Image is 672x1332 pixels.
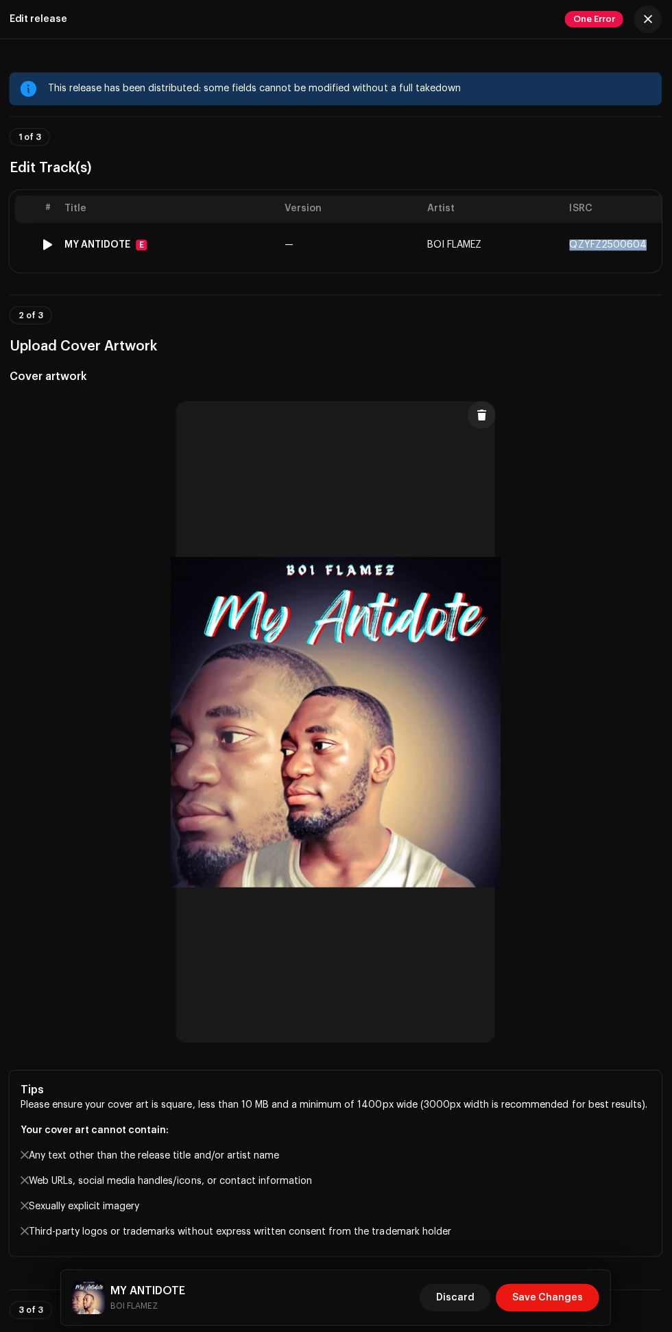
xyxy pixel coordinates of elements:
p: Sexually explicit imagery [22,1196,650,1210]
span: 3 of 3 [20,1301,45,1309]
small: MY ANTIDOTE [112,1294,187,1308]
span: — [285,239,294,249]
span: BOI FLAMEZ [427,239,481,249]
h3: Edit Track(s) [11,156,661,178]
button: Save Changes [496,1279,599,1307]
p: Any text other than the release title and/or artist name [22,1145,650,1159]
p: Please ensure your cover art is square, less than 10 MB and a minimum of 1400px wide (3000px widt... [22,1094,650,1235]
div: MY ANTIDOTE [66,239,132,250]
span: Save Changes [512,1279,582,1307]
span: 1 of 3 [20,132,43,141]
span: One Error [564,11,623,27]
h5: Tips [22,1078,650,1094]
span: Discard [436,1279,474,1307]
p: Web URLs, social media handles/icons, or contact information [22,1170,650,1185]
th: Artist [422,195,564,222]
div: This release has been distributed: some fields cannot be modified without a full takedown [49,80,650,97]
p: Third-party logos or trademarks without express written consent from the trademark holder [22,1221,650,1235]
h5: Cover artwork [11,367,661,383]
div: E [137,239,148,250]
span: QZYFZ2500604 [569,239,646,249]
p: Your cover art cannot contain: [22,1119,650,1134]
th: Title [60,195,280,222]
th: Version [280,195,422,222]
img: 5e90e8c4-57fe-4900-8ab5-63f6a03b3c71 [73,1276,106,1309]
div: Edit release [11,14,69,25]
h3: Upload Cover Artwork [11,334,661,356]
th: # [38,195,60,222]
button: Discard [420,1279,490,1307]
h5: MY ANTIDOTE [112,1278,187,1294]
span: 2 of 3 [20,310,45,318]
